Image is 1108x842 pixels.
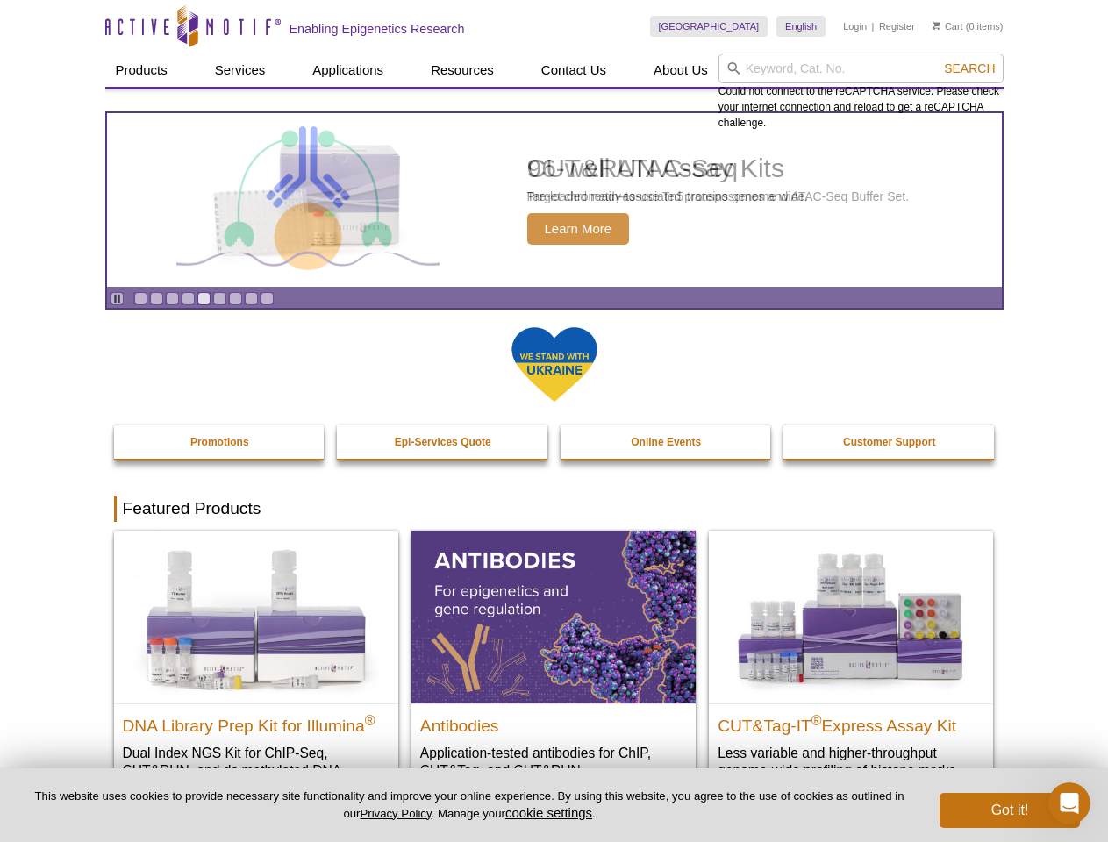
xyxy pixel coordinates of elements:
[123,744,390,797] p: Dual Index NGS Kit for ChIP-Seq, CUT&RUN, and ds methylated DNA assays.
[411,531,696,796] a: All Antibodies Antibodies Application-tested antibodies for ChIP, CUT&Tag, and CUT&RUN.
[650,16,768,37] a: [GEOGRAPHIC_DATA]
[718,54,1004,83] input: Keyword, Cat. No.
[939,61,1000,76] button: Search
[718,744,984,780] p: Less variable and higher-throughput genome-wide profiling of histone marks​.
[940,793,1080,828] button: Got it!
[213,292,226,305] a: Go to slide 6
[1048,782,1090,824] iframe: Intercom live chat
[843,436,935,448] strong: Customer Support
[302,54,394,87] a: Applications
[365,712,375,727] sup: ®
[182,292,195,305] a: Go to slide 4
[107,113,1002,287] article: 96-well ATAC-Seq
[245,292,258,305] a: Go to slide 8
[123,709,390,735] h2: DNA Library Prep Kit for Illumina
[134,292,147,305] a: Go to slide 1
[420,54,504,87] a: Resources
[531,54,617,87] a: Contact Us
[114,531,398,703] img: DNA Library Prep Kit for Illumina
[337,425,549,459] a: Epi-Services Quote
[933,21,940,30] img: Your Cart
[261,292,274,305] a: Go to slide 9
[944,61,995,75] span: Search
[527,155,910,182] h2: 96-well ATAC-Seq
[114,531,398,814] a: DNA Library Prep Kit for Illumina DNA Library Prep Kit for Illumina® Dual Index NGS Kit for ChIP-...
[420,744,687,780] p: Application-tested antibodies for ChIP, CUT&Tag, and CUT&RUN.
[505,805,592,820] button: cookie settings
[411,531,696,703] img: All Antibodies
[933,16,1004,37] li: (0 items)
[198,134,418,266] img: Active Motif Kit photo
[204,54,276,87] a: Services
[28,788,911,822] p: This website uses cookies to provide necessary site functionality and improve your online experie...
[933,20,963,32] a: Cart
[190,436,249,448] strong: Promotions
[166,292,179,305] a: Go to slide 3
[718,709,984,735] h2: CUT&Tag-IT Express Assay Kit
[643,54,718,87] a: About Us
[776,16,826,37] a: English
[709,531,993,703] img: CUT&Tag-IT® Express Assay Kit
[561,425,773,459] a: Online Events
[811,712,822,727] sup: ®
[111,292,124,305] a: Toggle autoplay
[527,189,910,204] p: Pre-loaded ready-to-use Tn5 transposomes and ATAC-Seq Buffer Set.
[527,213,630,245] span: Learn More
[872,16,875,37] li: |
[511,325,598,403] img: We Stand With Ukraine
[114,496,995,522] h2: Featured Products
[150,292,163,305] a: Go to slide 2
[229,292,242,305] a: Go to slide 7
[114,425,326,459] a: Promotions
[783,425,996,459] a: Customer Support
[709,531,993,796] a: CUT&Tag-IT® Express Assay Kit CUT&Tag-IT®Express Assay Kit Less variable and higher-throughput ge...
[718,54,1004,131] div: Could not connect to the reCAPTCHA service. Please check your internet connection and reload to g...
[197,292,211,305] a: Go to slide 5
[395,436,491,448] strong: Epi-Services Quote
[879,20,915,32] a: Register
[290,21,465,37] h2: Enabling Epigenetics Research
[360,807,431,820] a: Privacy Policy
[105,54,178,87] a: Products
[420,709,687,735] h2: Antibodies
[631,436,701,448] strong: Online Events
[107,113,1002,287] a: Active Motif Kit photo 96-well ATAC-Seq Pre-loaded ready-to-use Tn5 transposomes and ATAC-Seq Buf...
[843,20,867,32] a: Login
